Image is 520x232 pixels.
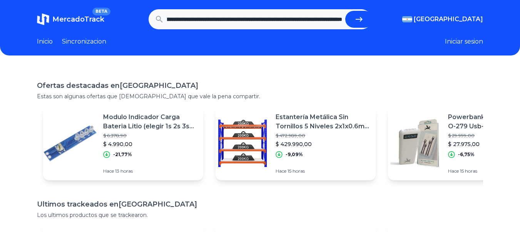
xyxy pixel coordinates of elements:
p: -21,77% [113,151,132,158]
p: Hace 15 horas [276,168,370,174]
h1: Ofertas destacadas en [GEOGRAPHIC_DATA] [37,80,483,91]
a: MercadoTrackBETA [37,13,104,25]
p: $ 429.990,00 [276,140,370,148]
a: Inicio [37,37,53,46]
span: [GEOGRAPHIC_DATA] [414,15,483,24]
a: Featured imageModulo Indicador Carga Bateria Litio (elegir 1s 2s 3s 4s)$ 6.378,90$ 4.990,00-21,77... [43,106,203,180]
span: MercadoTrack [52,15,104,24]
p: Los ultimos productos que se trackearon. [37,211,483,219]
img: Featured image [43,116,97,170]
button: Iniciar sesion [445,37,483,46]
h1: Ultimos trackeados en [GEOGRAPHIC_DATA] [37,199,483,210]
a: Featured imageEstantería Metálica Sin Tornillos 5 Niveles 2x1x0.6m 1000kg$ 472.989,00$ 429.990,00... [216,106,376,180]
p: Modulo Indicador Carga Bateria Litio (elegir 1s 2s 3s 4s) [103,113,197,131]
p: -9,09% [286,151,303,158]
img: MercadoTrack [37,13,49,25]
p: -6,75% [458,151,475,158]
p: Estantería Metálica Sin Tornillos 5 Niveles 2x1x0.6m 1000kg [276,113,370,131]
img: Featured image [388,116,442,170]
a: Sincronizacion [62,37,106,46]
button: [GEOGRAPHIC_DATA] [402,15,483,24]
p: $ 472.989,00 [276,133,370,139]
span: BETA [92,8,110,15]
p: Estas son algunas ofertas que [DEMOGRAPHIC_DATA] que vale la pena compartir. [37,92,483,100]
img: Featured image [216,116,269,170]
img: Argentina [402,16,412,22]
p: $ 6.378,90 [103,133,197,139]
p: Hace 13 horas [103,168,197,174]
p: $ 4.990,00 [103,140,197,148]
